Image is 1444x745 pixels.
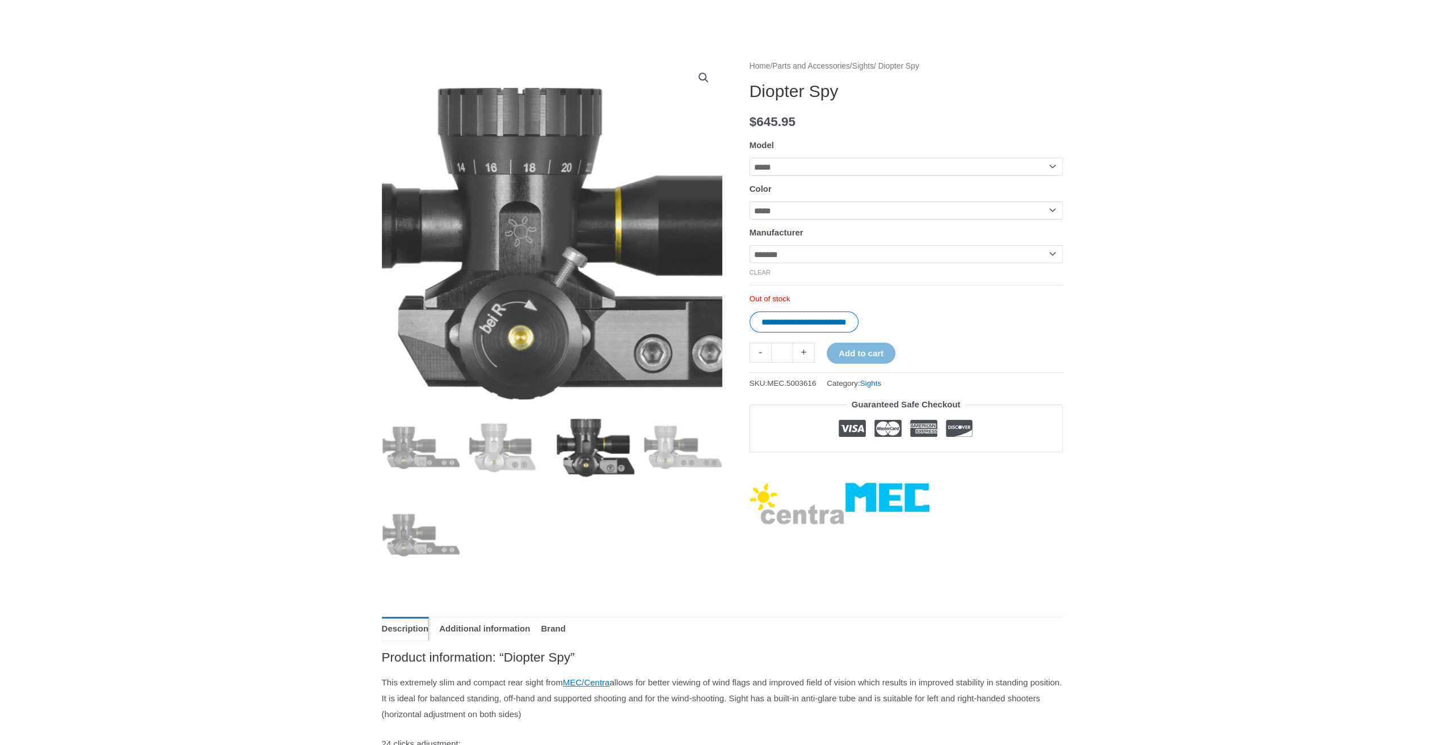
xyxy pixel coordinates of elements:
[693,68,714,88] a: View full-screen image gallery
[382,495,461,574] img: Diopter Spy
[750,294,1063,304] p: Out of stock
[556,408,635,487] img: Diopter Spy - Image 3
[750,461,1063,474] iframe: Customer reviews powered by Trustpilot
[382,408,461,487] img: Diopter Spy
[771,343,793,363] input: Product quantity
[382,617,429,641] a: Description
[750,62,771,70] a: Home
[750,483,845,529] a: Centra
[541,617,565,641] a: Brand
[827,343,895,364] button: Add to cart
[750,115,757,129] span: $
[852,62,874,70] a: Sights
[750,343,771,363] a: -
[860,379,882,388] a: Sights
[750,59,1063,74] nav: Breadcrumb
[750,81,1063,102] h1: Diopter Spy
[382,675,1063,722] p: This extremely slim and compact rear sight from allows for better viewing of wind flags and impro...
[439,617,530,641] a: Additional information
[750,184,772,193] label: Color
[750,376,816,390] span: SKU:
[793,343,815,363] a: +
[845,483,929,529] a: MEC
[772,62,850,70] a: Parts and Accessories
[847,397,965,413] legend: Guaranteed Safe Checkout
[382,649,1063,666] h2: Product information: “Diopter Spy”
[767,379,816,388] span: MEC.5003616
[750,115,795,129] bdi: 645.95
[750,269,771,276] a: Clear options
[827,376,881,390] span: Category:
[750,228,803,237] label: Manufacturer
[750,140,774,150] label: Model
[563,677,610,687] a: MEC/Centra
[643,408,722,487] img: Diopter Spy - Image 4
[469,408,548,487] img: Diopter Spy - Image 2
